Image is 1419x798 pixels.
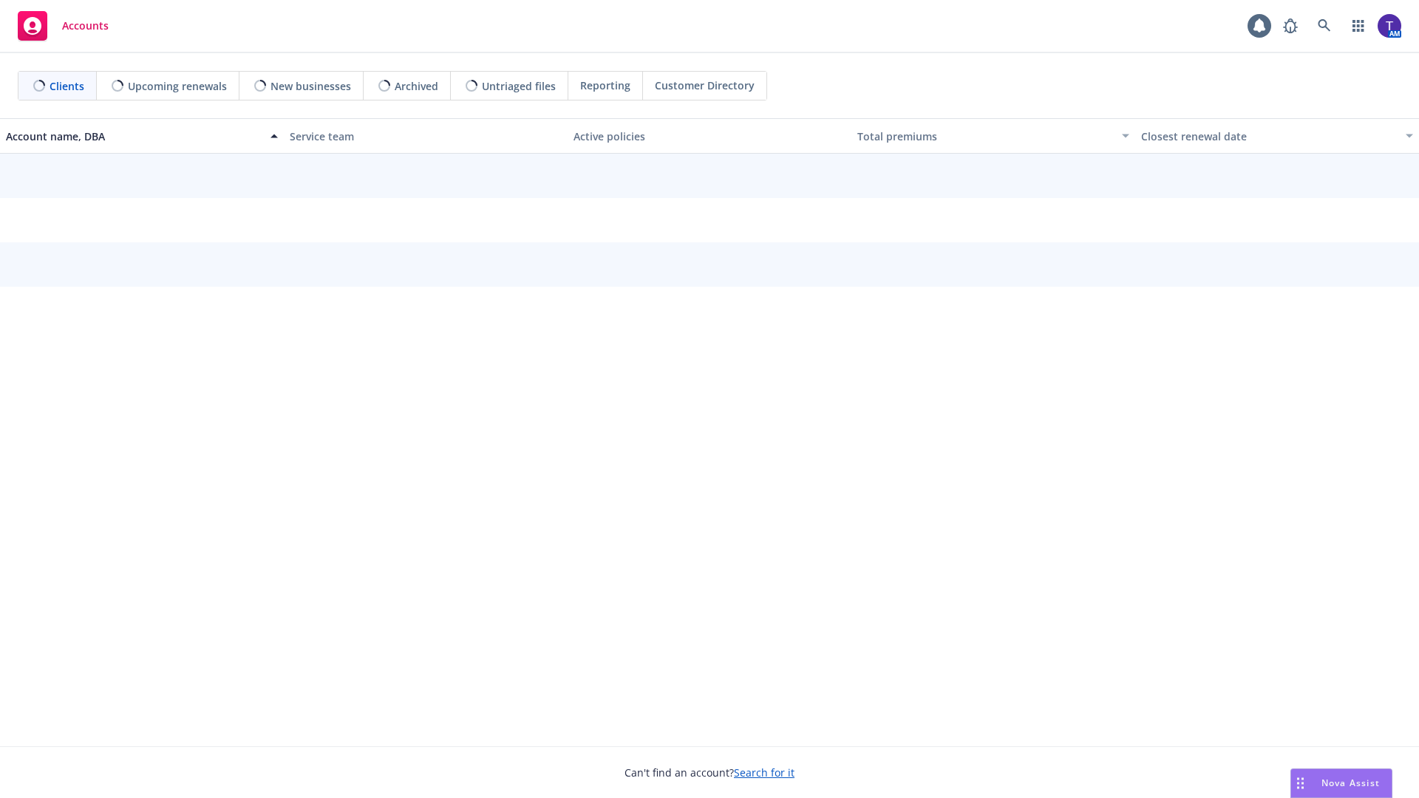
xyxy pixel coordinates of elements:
span: Archived [395,78,438,94]
span: Customer Directory [655,78,755,93]
a: Search for it [734,765,794,780]
div: Drag to move [1291,769,1310,797]
span: New businesses [270,78,351,94]
img: photo [1378,14,1401,38]
div: Total premiums [857,129,1113,144]
div: Account name, DBA [6,129,262,144]
a: Report a Bug [1276,11,1305,41]
div: Closest renewal date [1141,129,1397,144]
div: Active policies [574,129,845,144]
span: Can't find an account? [625,765,794,780]
a: Accounts [12,5,115,47]
button: Closest renewal date [1135,118,1419,154]
a: Switch app [1344,11,1373,41]
span: Untriaged files [482,78,556,94]
a: Search [1310,11,1339,41]
div: Service team [290,129,562,144]
span: Nova Assist [1321,777,1380,789]
span: Upcoming renewals [128,78,227,94]
button: Total premiums [851,118,1135,154]
span: Accounts [62,20,109,32]
button: Active policies [568,118,851,154]
button: Service team [284,118,568,154]
button: Nova Assist [1290,768,1392,798]
span: Reporting [580,78,630,93]
span: Clients [50,78,84,94]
